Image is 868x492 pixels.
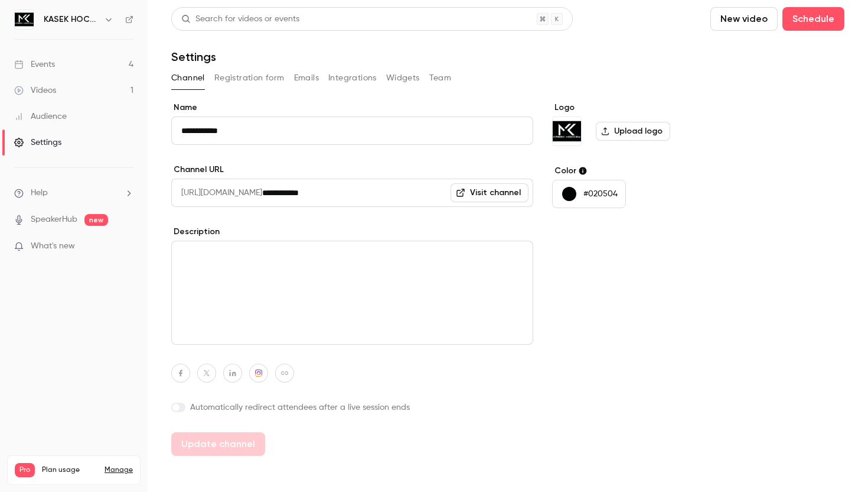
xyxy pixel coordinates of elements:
[552,165,733,177] label: Color
[31,240,75,253] span: What's new
[14,111,67,122] div: Audience
[171,402,533,413] label: Automatically redirect attendees after a live session ends
[552,180,626,208] button: #020504
[583,188,618,200] p: #020504
[31,187,48,199] span: Help
[386,69,420,88] button: Widgets
[84,214,108,226] span: new
[44,14,99,25] h6: KASEK HOCKEY
[429,69,452,88] button: Team
[42,465,97,475] span: Plan usage
[552,102,733,146] section: Logo
[171,50,216,64] h1: Settings
[171,164,533,176] label: Channel URL
[294,69,319,88] button: Emails
[328,69,377,88] button: Integrations
[710,7,778,31] button: New video
[15,463,35,477] span: Pro
[15,10,34,29] img: KASEK HOCKEY
[214,69,285,88] button: Registration form
[14,137,61,148] div: Settings
[14,59,55,70] div: Events
[171,179,262,207] span: [URL][DOMAIN_NAME]
[171,226,533,238] label: Description
[171,102,533,114] label: Name
[14,85,56,96] div: Videos
[105,465,133,475] a: Manage
[596,122,670,141] label: Upload logo
[552,102,733,114] label: Logo
[451,183,528,202] a: Visit channel
[31,213,77,226] a: SpeakerHub
[14,187,133,199] li: help-dropdown-opener
[171,69,205,88] button: Channel
[782,7,844,31] button: Schedule
[553,117,581,145] img: KASEK HOCKEY
[181,13,299,25] div: Search for videos or events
